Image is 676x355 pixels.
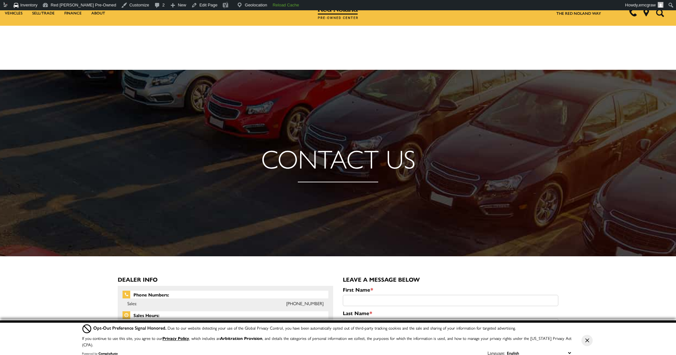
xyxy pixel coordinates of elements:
a: Red Noland Pre-Owned [318,9,358,15]
a: The Red Noland Way [556,10,601,16]
a: Privacy Policy [162,332,189,338]
a: ComplyAuto [98,348,118,353]
h3: Leave a Message Below [343,276,558,283]
label: First Name [343,286,373,293]
span: Phone Numbers: [123,291,328,298]
span: Opt-Out Preference Signal Honored . [93,322,168,328]
img: Red Noland Pre-Owned [318,6,358,19]
h3: Dealer Info [118,276,333,283]
button: Open the search field [653,0,666,25]
p: If you continue to use this site, you agree to our , which includes an , and details the categori... [82,332,571,345]
strong: Reload Cache [273,3,299,7]
div: Language: [488,348,505,352]
button: Close Button [581,332,593,343]
label: Last Name [343,309,372,317]
strong: Arbitration Provision [220,332,262,338]
span: Sales: [127,300,137,306]
div: Powered by [82,349,118,352]
a: [PHONE_NUMBER] [286,300,324,306]
div: Due to our website detecting your use of the Global Privacy Control, you have been automatically ... [93,322,516,328]
select: Language Select [505,346,572,354]
span: emcgraw [639,3,656,7]
span: Sales Hours: [123,311,328,319]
